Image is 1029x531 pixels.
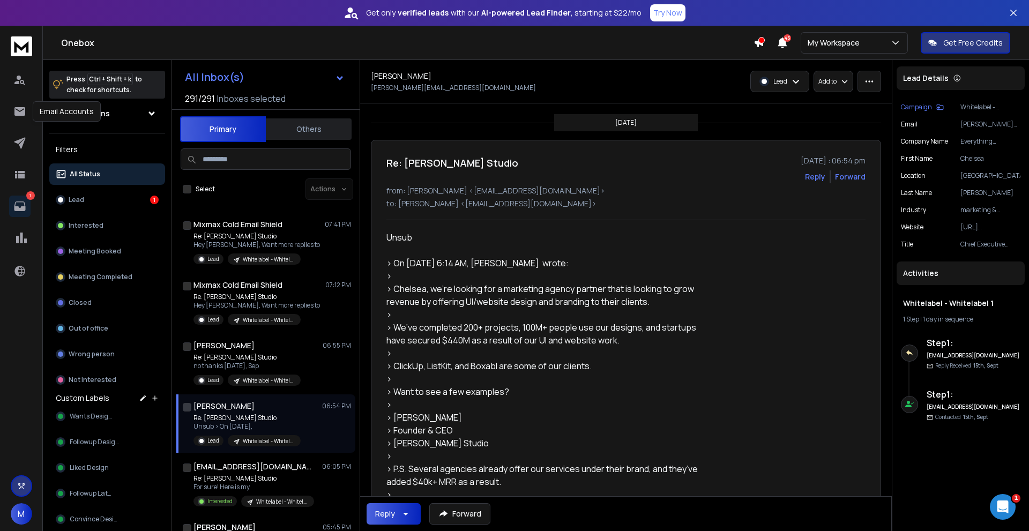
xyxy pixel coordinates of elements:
[70,515,122,523] span: Convince Design
[903,73,949,84] p: Lead Details
[960,240,1020,249] p: Chief Executive Officer
[901,240,913,249] p: title
[70,438,119,446] span: Followup Design
[180,116,266,142] button: Primary
[70,412,113,421] span: Wants Design
[371,84,536,92] p: [PERSON_NAME][EMAIL_ADDRESS][DOMAIN_NAME]
[960,189,1020,197] p: [PERSON_NAME]
[960,171,1020,180] p: [GEOGRAPHIC_DATA]
[943,38,1003,48] p: Get Free Credits
[935,413,988,421] p: Contacted
[49,241,165,262] button: Meeting Booked
[1012,494,1020,503] span: 1
[256,498,308,506] p: Whitelabel - Whitelabel 1
[49,318,165,339] button: Out of office
[897,261,1025,285] div: Activities
[193,414,301,422] p: Re: [PERSON_NAME] Studio
[960,120,1020,129] p: [PERSON_NAME][EMAIL_ADDRESS][DOMAIN_NAME]
[150,196,159,204] div: 1
[9,196,31,217] a: 1
[927,336,1020,349] h6: Step 1 :
[903,315,1018,324] div: |
[901,171,926,180] p: location
[325,281,351,289] p: 07:12 PM
[49,215,165,236] button: Interested
[70,463,109,472] span: Liked Design
[243,377,294,385] p: Whitelabel - Whitelabel 1
[243,316,294,324] p: Whitelabel - Whitelabel 1
[69,324,108,333] p: Out of office
[11,503,32,525] button: M
[185,92,215,105] span: 291 / 291
[193,401,255,412] h1: [PERSON_NAME]
[49,483,165,504] button: Followup Later
[193,474,314,483] p: Re: [PERSON_NAME] Studio
[653,8,682,18] p: Try Now
[11,36,32,56] img: logo
[69,221,103,230] p: Interested
[927,351,1020,360] h6: [EMAIL_ADDRESS][DOMAIN_NAME]
[784,34,791,42] span: 45
[66,74,142,95] p: Press to check for shortcuts.
[193,353,301,362] p: Re: [PERSON_NAME] Studio
[193,232,320,241] p: Re: [PERSON_NAME] Studio
[69,350,115,358] p: Wrong person
[990,494,1016,520] iframe: Intercom live chat
[901,189,932,197] p: Last Name
[615,118,637,127] p: [DATE]
[903,298,1018,309] h1: Whitelabel - Whitelabel 1
[325,220,351,229] p: 07:41 PM
[70,170,100,178] p: All Status
[386,155,518,170] h1: Re: [PERSON_NAME] Studio
[960,137,1020,146] p: Everything Branding*
[429,503,490,525] button: Forward
[176,66,353,88] button: All Inbox(s)
[801,155,866,166] p: [DATE] : 06:54 pm
[69,247,121,256] p: Meeting Booked
[367,503,421,525] button: Reply
[375,508,395,519] div: Reply
[386,198,866,209] p: to: [PERSON_NAME] <[EMAIL_ADDRESS][DOMAIN_NAME]>
[185,72,244,83] h1: All Inbox(s)
[805,171,825,182] button: Reply
[207,255,219,263] p: Lead
[960,223,1020,231] p: [URL][DOMAIN_NAME]
[49,189,165,211] button: Lead1
[49,266,165,288] button: Meeting Completed
[193,280,282,290] h1: Mixmax Cold Email Shield
[266,117,352,141] button: Others
[323,341,351,350] p: 06:55 PM
[901,120,918,129] p: Email
[927,403,1020,411] h6: [EMAIL_ADDRESS][DOMAIN_NAME]
[935,362,998,370] p: Reply Received
[901,103,932,111] p: Campaign
[196,185,215,193] label: Select
[835,171,866,182] div: Forward
[61,36,754,49] h1: Onebox
[960,103,1020,111] p: Whitelabel - Whitelabel 1
[193,219,282,230] h1: Mixmax Cold Email Shield
[69,298,92,307] p: Closed
[207,497,233,505] p: Interested
[243,256,294,264] p: Whitelabel - Whitelabel 1
[49,142,165,157] h3: Filters
[56,393,109,403] h3: Custom Labels
[33,101,101,122] div: Email Accounts
[901,103,944,111] button: Campaign
[818,77,837,86] p: Add to
[386,231,708,522] div: Unsub > On [DATE] 6:14 AM, [PERSON_NAME] wrote: > > ﻿Chelsea, we’re looking for a marketing agenc...
[366,8,642,18] p: Get only with our starting at $22/mo
[650,4,685,21] button: Try Now
[243,437,294,445] p: Whitelabel - Whitelabel 1
[49,406,165,427] button: Wants Design
[923,315,973,324] span: 1 day in sequence
[927,388,1020,401] h6: Step 1 :
[49,508,165,530] button: Convince Design
[371,71,431,81] h1: [PERSON_NAME]
[386,185,866,196] p: from: [PERSON_NAME] <[EMAIL_ADDRESS][DOMAIN_NAME]>
[481,8,572,18] strong: AI-powered Lead Finder,
[398,8,449,18] strong: verified leads
[322,462,351,471] p: 06:05 PM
